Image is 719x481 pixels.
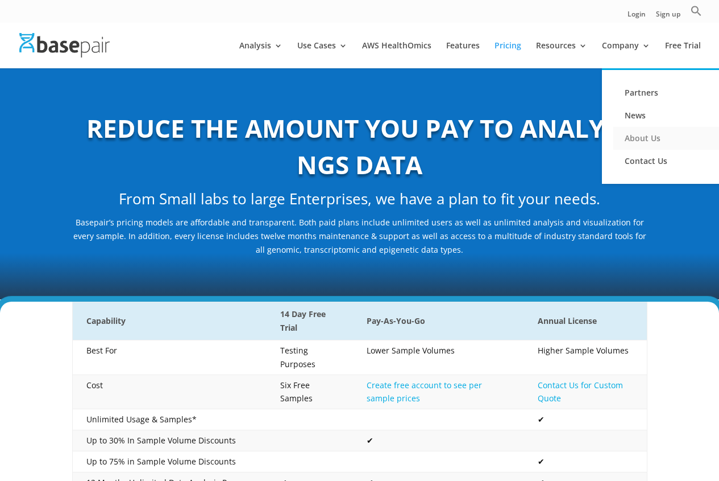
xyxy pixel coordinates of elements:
[536,42,587,68] a: Resources
[267,302,353,340] th: 14 Day Free Trial
[353,340,524,375] td: Lower Sample Volumes
[72,188,647,216] h2: From Small labs to large Enterprises, we have a plan to fit your needs.
[665,42,701,68] a: Free Trial
[239,42,282,68] a: Analysis
[367,380,482,404] a: Create free account to see per sample prices
[494,42,521,68] a: Pricing
[353,302,524,340] th: Pay-As-You-Go
[72,302,267,340] th: Capability
[446,42,480,68] a: Features
[72,451,267,472] td: Up to 75% in Sample Volume Discounts
[72,340,267,375] td: Best For
[19,33,110,57] img: Basepair
[86,111,633,182] b: REDUCE THE AMOUNT YOU PAY TO ANALYZE NGS DATA
[72,375,267,409] td: Cost
[267,340,353,375] td: Testing Purposes
[72,430,267,451] td: Up to 30% In Sample Volume Discounts
[485,311,712,431] iframe: Drift Widget Chat Window
[72,409,267,430] td: Unlimited Usage & Samples*
[353,430,524,451] td: ✔
[656,11,680,23] a: Sign up
[602,42,650,68] a: Company
[662,424,705,467] iframe: Drift Widget Chat Controller
[627,11,646,23] a: Login
[691,5,702,23] a: Search Icon Link
[267,375,353,409] td: Six Free Samples
[524,451,647,472] td: ✔
[73,217,646,255] span: Basepair’s pricing models are affordable and transparent. Both paid plans include unlimited users...
[524,302,647,340] th: Annual License
[362,42,431,68] a: AWS HealthOmics
[691,5,702,17] svg: Search
[297,42,347,68] a: Use Cases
